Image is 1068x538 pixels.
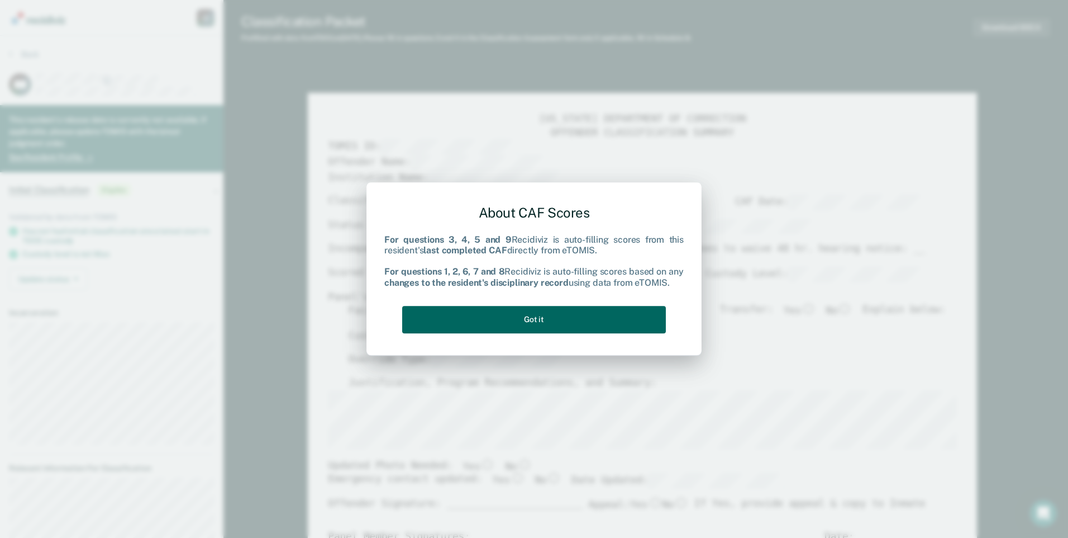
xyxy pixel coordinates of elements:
b: For questions 3, 4, 5 and 9 [384,234,512,245]
div: Recidiviz is auto-filling scores from this resident's directly from eTOMIS. Recidiviz is auto-fil... [384,234,684,288]
div: About CAF Scores [384,196,684,230]
button: Got it [402,306,666,333]
b: last completed CAF [423,245,507,256]
b: changes to the resident's disciplinary record [384,277,569,288]
b: For questions 1, 2, 6, 7 and 8 [384,267,504,277]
